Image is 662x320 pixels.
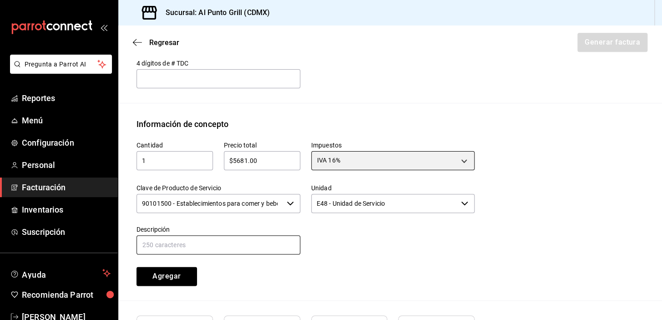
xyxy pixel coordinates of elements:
button: open_drawer_menu [100,24,107,31]
span: IVA 16% [317,156,340,165]
button: Regresar [133,38,179,47]
span: Recomienda Parrot [22,289,111,301]
input: $0.00 [224,155,300,166]
span: Pregunta a Parrot AI [25,60,98,69]
span: Suscripción [22,226,111,238]
label: Cantidad [136,142,213,148]
h3: Sucursal: Al Punto Grill (CDMX) [158,7,270,18]
input: Elige una opción [136,194,283,213]
label: 4 dígitos de # TDC [136,60,300,66]
label: Precio total [224,142,300,148]
span: Menú [22,114,111,127]
a: Pregunta a Parrot AI [6,66,112,76]
label: Impuestos [311,142,475,148]
span: Inventarios [22,203,111,216]
span: Ayuda [22,268,99,279]
button: Agregar [136,267,197,286]
input: Elige una opción [311,194,458,213]
div: Información de concepto [136,118,228,130]
span: Facturación [22,181,111,193]
label: Clave de Producto de Servicio [136,184,300,191]
span: Configuración [22,137,111,149]
button: Pregunta a Parrot AI [10,55,112,74]
label: Descripción [136,226,300,232]
label: Unidad [311,184,475,191]
span: Reportes [22,92,111,104]
input: 250 caracteres [136,235,300,254]
span: Regresar [149,38,179,47]
span: Personal [22,159,111,171]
